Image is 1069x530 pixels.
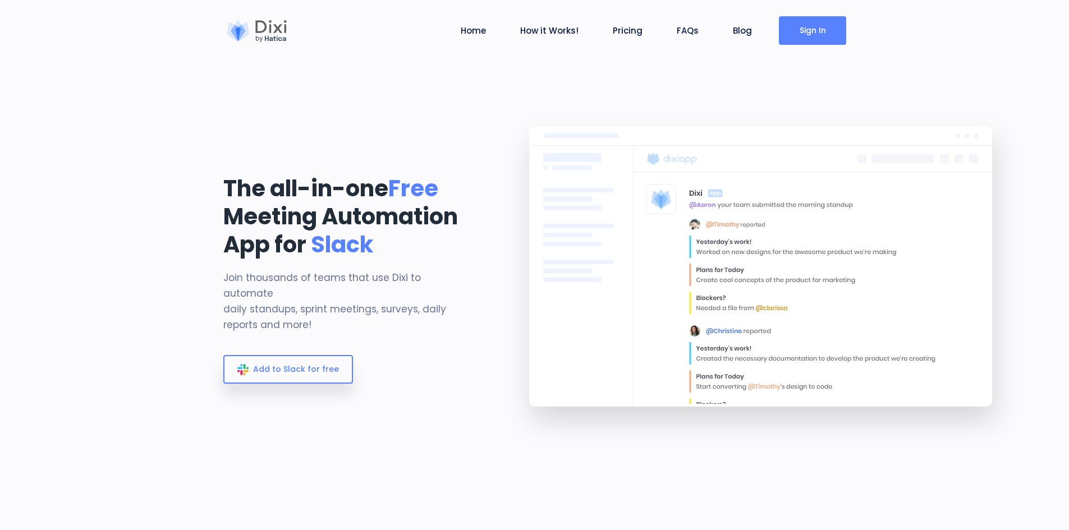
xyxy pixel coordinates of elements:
p: Join thousands of teams that use Dixi to automate daily standups, sprint meetings, surveys, daily... [223,270,473,333]
a: Home [456,24,490,37]
a: Sign In [779,16,846,45]
a: FAQs [672,24,703,37]
a: Add to Slack for free [223,355,353,384]
h1: The all-in-one Meeting Automation App for [223,174,473,259]
span: Add to Slack for free [253,363,339,375]
span: Free [388,173,438,204]
a: Pricing [608,24,647,37]
img: landing-banner [490,98,1037,463]
img: slack_icon_color.svg [237,364,249,375]
span: Slack [311,229,373,260]
a: How it Works! [516,24,583,37]
a: Blog [728,24,756,37]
